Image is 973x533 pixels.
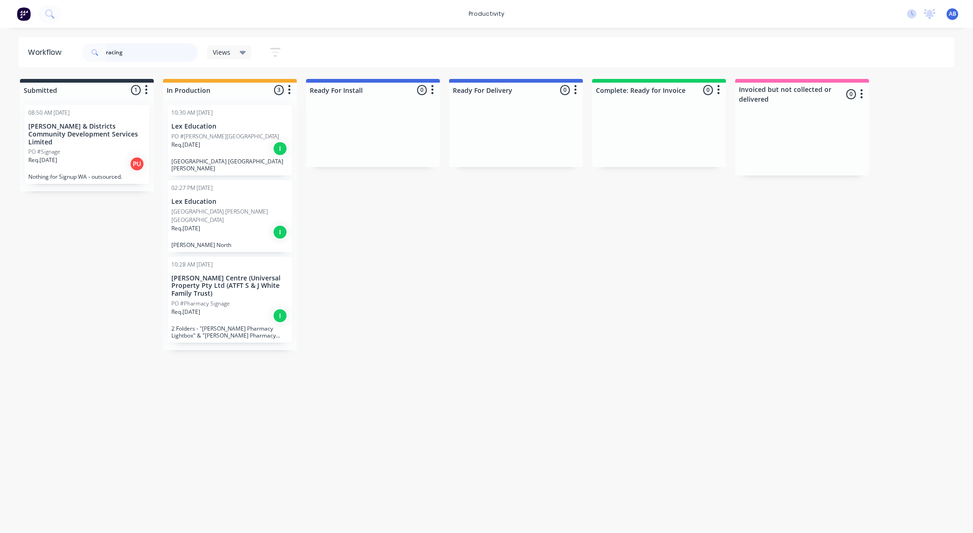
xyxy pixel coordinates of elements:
[17,7,31,21] img: Factory
[171,325,288,339] p: 2 Folders - "[PERSON_NAME] Pharmacy Lightbox" & "[PERSON_NAME] Pharmacy Product Bay Signage"
[171,241,288,248] p: [PERSON_NAME] North
[171,141,200,149] p: Req. [DATE]
[168,105,292,175] div: 10:30 AM [DATE]Lex EducationPO #[PERSON_NAME][GEOGRAPHIC_DATA]Req.[DATE]I[GEOGRAPHIC_DATA] [GEOGR...
[25,105,149,184] div: 08:50 AM [DATE][PERSON_NAME] & Districts Community Development Services LimitedPO #SignageReq.[DA...
[171,224,200,233] p: Req. [DATE]
[28,109,70,117] div: 08:50 AM [DATE]
[171,274,288,298] p: [PERSON_NAME] Centre (Universal Property Pty Ltd (ATFT S & J White Family Trust)
[171,109,213,117] div: 10:30 AM [DATE]
[28,148,60,156] p: PO #Signage
[171,123,288,130] p: Lex Education
[28,47,66,58] div: Workflow
[171,208,288,224] p: [GEOGRAPHIC_DATA] [PERSON_NAME][GEOGRAPHIC_DATA]
[171,158,288,172] p: [GEOGRAPHIC_DATA] [GEOGRAPHIC_DATA][PERSON_NAME]
[171,260,213,269] div: 10:28 AM [DATE]
[130,156,144,171] div: PU
[168,180,292,252] div: 02:27 PM [DATE]Lex Education[GEOGRAPHIC_DATA] [PERSON_NAME][GEOGRAPHIC_DATA]Req.[DATE]I[PERSON_NA...
[171,308,200,316] p: Req. [DATE]
[168,257,292,343] div: 10:28 AM [DATE][PERSON_NAME] Centre (Universal Property Pty Ltd (ATFT S & J White Family Trust)PO...
[106,43,198,62] input: Search for orders...
[28,156,57,164] p: Req. [DATE]
[273,141,287,156] div: I
[28,173,145,180] p: Nothing for Signup WA - outsourced.
[171,198,288,206] p: Lex Education
[273,225,287,240] div: I
[171,184,213,192] div: 02:27 PM [DATE]
[213,47,230,57] span: Views
[171,299,230,308] p: PO #Pharmacy Signage
[949,10,956,18] span: AB
[273,308,287,323] div: I
[28,123,145,146] p: [PERSON_NAME] & Districts Community Development Services Limited
[171,132,279,141] p: PO #[PERSON_NAME][GEOGRAPHIC_DATA]
[464,7,509,21] div: productivity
